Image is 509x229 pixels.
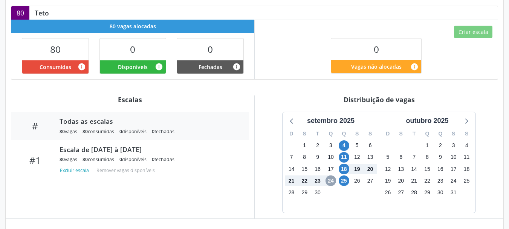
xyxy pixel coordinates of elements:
span: sexta-feira, 19 de setembro de 2025 [352,164,362,174]
span: segunda-feira, 1 de setembro de 2025 [299,140,310,151]
span: domingo, 5 de outubro de 2025 [382,152,393,163]
span: sexta-feira, 5 de setembro de 2025 [352,140,362,151]
i: Vagas alocadas e sem marcações associadas que tiveram sua disponibilidade fechada [232,63,241,71]
span: domingo, 14 de setembro de 2025 [286,164,297,174]
span: Fechadas [199,63,222,71]
span: 0 [152,128,154,135]
button: Criar escala [454,26,492,38]
span: segunda-feira, 29 de setembro de 2025 [299,187,310,198]
span: domingo, 26 de outubro de 2025 [382,187,393,198]
span: quinta-feira, 4 de setembro de 2025 [339,140,349,151]
span: terça-feira, 9 de setembro de 2025 [312,152,323,163]
span: 0 [152,156,154,163]
div: fechadas [152,128,174,135]
span: sábado, 27 de setembro de 2025 [365,175,376,186]
span: segunda-feira, 22 de setembro de 2025 [299,175,310,186]
div: 80 vagas alocadas [11,20,254,33]
span: quinta-feira, 11 de setembro de 2025 [339,152,349,163]
span: Vagas não alocadas [351,63,402,71]
span: quarta-feira, 22 de outubro de 2025 [422,175,433,186]
div: fechadas [152,156,174,163]
div: S [460,128,473,140]
span: terça-feira, 23 de setembro de 2025 [312,175,323,186]
div: T [408,128,421,140]
div: S [350,128,364,140]
span: segunda-feira, 13 de outubro de 2025 [396,164,406,174]
span: terça-feira, 2 de setembro de 2025 [312,140,323,151]
span: sábado, 20 de setembro de 2025 [365,164,376,174]
span: sexta-feira, 10 de outubro de 2025 [448,152,459,163]
span: Consumidas [40,63,71,71]
button: Excluir escala [60,165,92,175]
div: consumidas [83,128,114,135]
span: 0 [130,43,135,55]
span: terça-feira, 30 de setembro de 2025 [312,187,323,198]
span: quarta-feira, 10 de setembro de 2025 [326,152,336,163]
span: sábado, 4 de outubro de 2025 [462,140,472,151]
span: sábado, 11 de outubro de 2025 [462,152,472,163]
span: domingo, 12 de outubro de 2025 [382,164,393,174]
span: quinta-feira, 16 de outubro de 2025 [435,164,446,174]
span: terça-feira, 28 de outubro de 2025 [409,187,419,198]
span: quarta-feira, 15 de outubro de 2025 [422,164,433,174]
span: segunda-feira, 8 de setembro de 2025 [299,152,310,163]
i: Vagas alocadas que possuem marcações associadas [78,63,86,71]
span: 80 [50,43,61,55]
div: S [394,128,408,140]
div: # [16,120,54,131]
span: quinta-feira, 23 de outubro de 2025 [435,175,446,186]
span: quinta-feira, 2 de outubro de 2025 [435,140,446,151]
span: domingo, 21 de setembro de 2025 [286,175,297,186]
span: segunda-feira, 6 de outubro de 2025 [396,152,406,163]
span: 0 [119,128,122,135]
span: segunda-feira, 20 de outubro de 2025 [396,175,406,186]
div: Q [324,128,338,140]
span: quarta-feira, 17 de setembro de 2025 [326,164,336,174]
span: quinta-feira, 25 de setembro de 2025 [339,175,349,186]
span: terça-feira, 14 de outubro de 2025 [409,164,419,174]
span: 80 [60,128,65,135]
div: Escala de [DATE] à [DATE] [60,145,238,154]
span: Disponíveis [118,63,148,71]
span: sábado, 6 de setembro de 2025 [365,140,376,151]
div: outubro 2025 [403,116,451,126]
span: sexta-feira, 17 de outubro de 2025 [448,164,459,174]
div: vagas [60,128,77,135]
span: quarta-feira, 1 de outubro de 2025 [422,140,433,151]
span: terça-feira, 7 de outubro de 2025 [409,152,419,163]
div: Q [337,128,350,140]
span: quinta-feira, 18 de setembro de 2025 [339,164,349,174]
span: 0 [119,156,122,163]
div: T [311,128,324,140]
div: Teto [29,9,54,17]
span: domingo, 19 de outubro de 2025 [382,175,393,186]
div: Todas as escalas [60,117,238,125]
span: quarta-feira, 29 de outubro de 2025 [422,187,433,198]
div: 80 [11,6,29,20]
span: sexta-feira, 24 de outubro de 2025 [448,175,459,186]
span: domingo, 7 de setembro de 2025 [286,152,297,163]
div: S [364,128,377,140]
div: Q [421,128,434,140]
span: sábado, 18 de outubro de 2025 [462,164,472,174]
span: 80 [60,156,65,163]
span: terça-feira, 21 de outubro de 2025 [409,175,419,186]
div: D [285,128,298,140]
div: disponíveis [119,156,147,163]
div: #1 [16,155,54,166]
div: D [381,128,394,140]
span: sexta-feira, 12 de setembro de 2025 [352,152,362,163]
span: 80 [83,156,88,163]
div: Q [434,128,447,140]
span: sexta-feira, 26 de setembro de 2025 [352,175,362,186]
div: vagas [60,156,77,163]
span: segunda-feira, 27 de outubro de 2025 [396,187,406,198]
div: consumidas [83,156,114,163]
div: setembro 2025 [304,116,358,126]
span: sexta-feira, 31 de outubro de 2025 [448,187,459,198]
span: quarta-feira, 3 de setembro de 2025 [326,140,336,151]
div: Escalas [11,95,249,104]
div: Distribuição de vagas [260,95,498,104]
span: sábado, 25 de outubro de 2025 [462,175,472,186]
div: S [298,128,311,140]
